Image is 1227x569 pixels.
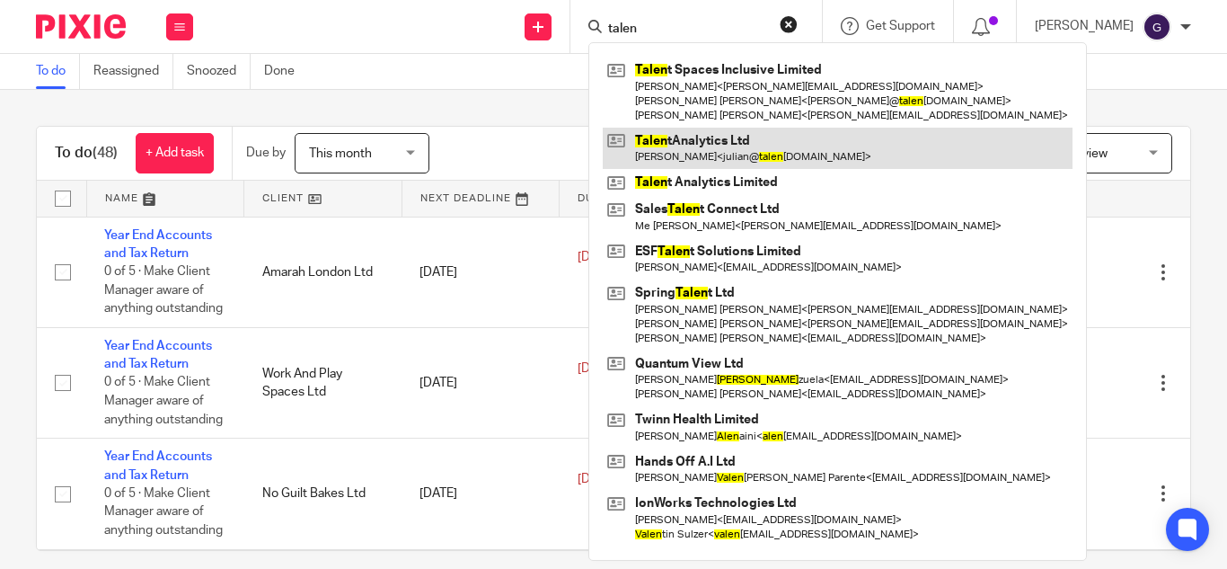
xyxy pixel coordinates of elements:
[780,15,798,33] button: Clear
[93,54,173,89] a: Reassigned
[55,144,118,163] h1: To do
[104,340,212,370] a: Year End Accounts and Tax Return
[104,229,212,260] a: Year End Accounts and Tax Return
[578,252,615,264] span: [DATE]
[93,146,118,160] span: (48)
[36,54,80,89] a: To do
[578,473,615,485] span: [DATE]
[104,265,223,315] span: 0 of 5 · Make Client Manager aware of anything outstanding
[606,22,768,38] input: Search
[1035,17,1134,35] p: [PERSON_NAME]
[104,377,223,426] span: 0 of 5 · Make Client Manager aware of anything outstanding
[36,14,126,39] img: Pixie
[264,54,308,89] a: Done
[402,327,560,438] td: [DATE]
[578,362,615,375] span: [DATE]
[244,327,402,438] td: Work And Play Spaces Ltd
[244,439,402,549] td: No Guilt Bakes Ltd
[187,54,251,89] a: Snoozed
[1143,13,1171,41] img: svg%3E
[402,439,560,549] td: [DATE]
[104,450,212,481] a: Year End Accounts and Tax Return
[136,133,214,173] a: + Add task
[402,217,560,327] td: [DATE]
[309,147,372,160] span: This month
[244,217,402,327] td: Amarah London Ltd
[104,487,223,537] span: 0 of 5 · Make Client Manager aware of anything outstanding
[866,20,935,32] span: Get Support
[246,144,286,162] p: Due by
